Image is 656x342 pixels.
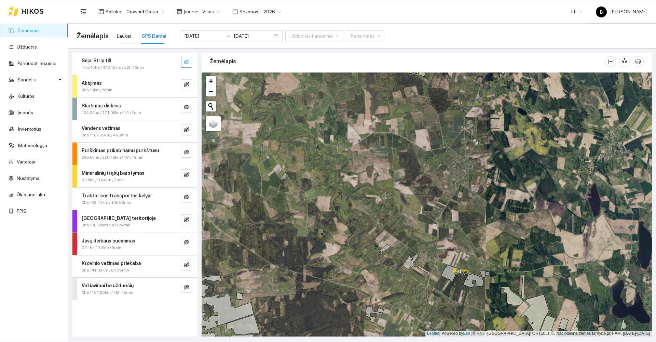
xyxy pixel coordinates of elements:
span: 2026 [263,6,281,17]
button: Initiate a new search [206,101,216,111]
span: 0ha / 0km / 5min [82,87,112,93]
span: eye-invisible [184,217,189,223]
span: Sandėlis [17,73,56,87]
span: Aplinka : [106,8,122,15]
a: Zoom in [206,76,216,86]
span: 0ha / 182.78km / 4h 9min [82,132,128,139]
div: Traktoriaus transportas kelyje0ha / 32.15km / 10h 59mineye-invisible [72,188,197,210]
span: B [600,6,603,17]
strong: [GEOGRAPHIC_DATA] teritorijoje [82,215,156,221]
button: eye-invisible [181,260,192,271]
div: Sėja. Strip till146.45ha / 478.12km / 52h 10mineye-invisible [72,53,197,75]
a: Zoom out [206,86,216,96]
a: Leaflet [427,331,439,336]
a: Kultūros [17,93,35,99]
div: Žemėlapis [210,52,605,71]
div: [GEOGRAPHIC_DATA] teritorijoje0ha / 30.26km / 30h 24mineye-invisible [72,210,197,233]
a: Layers [206,116,221,131]
button: eye-invisible [181,124,192,135]
a: Užduotys [17,44,37,50]
button: column-width [605,56,616,67]
span: 132.32ha / 171.06km / 14h 7min [82,109,141,116]
span: 146.45ha / 478.12km / 52h 10min [82,64,144,71]
div: Akėjimas0ha / 0km / 5mineye-invisible [72,75,197,97]
button: eye-invisible [181,79,192,90]
span: Sezonas : [240,8,259,15]
span: Groward Group [126,6,164,17]
span: [PERSON_NAME] [596,9,647,14]
span: + [209,77,213,85]
span: column-width [606,59,616,64]
a: Ūkio analitika [17,192,45,197]
span: 0ha / 32.15km / 10h 59min [82,199,131,206]
span: layout [98,9,104,14]
strong: Traktoriaus transportas kelyje [82,193,151,198]
strong: Krovinio vežimas priekaba [82,261,141,266]
input: Pradžios data [184,32,223,40]
span: 0.41ha / 0.2km / 3min [82,245,121,251]
span: − [209,87,213,95]
span: | [471,331,473,336]
button: eye-invisible [181,169,192,180]
span: Įmonė : [184,8,198,15]
strong: Javų derliaus nuėmimas [82,238,135,244]
span: eye-invisible [184,239,189,246]
span: eye-invisible [184,149,189,156]
span: eye-invisible [184,285,189,291]
strong: Sėja. Strip till [82,58,111,63]
div: Važiavimai be užduočių0ha / 164.95km / 78h 46mineye-invisible [72,278,197,300]
span: eye-invisible [184,104,189,111]
strong: Vandens vežimas [82,126,121,131]
a: Nustatymai [17,175,41,181]
span: shop [177,9,182,14]
div: | Powered by © HNIT-[GEOGRAPHIC_DATA]; ORT10LT ©, Nacionalinė žemės tarnyba prie AM, [DATE]-[DATE] [425,331,652,337]
span: eye-invisible [184,172,189,179]
div: Krovinio vežimas priekaba0ha / 41.05km / 8h 55mineye-invisible [72,255,197,278]
span: 0ha / 41.05km / 8h 55min [82,267,129,274]
div: Javų derliaus nuėmimas0.41ha / 0.2km / 3mineye-invisible [72,233,197,255]
span: 0.26ha / 0.04km / 2min [82,177,124,183]
div: Vandens vežimas0ha / 182.78km / 4h 9mineye-invisible [72,120,197,143]
span: 296.62ha / 320.19km / 18h 19min [82,154,143,161]
button: eye-invisible [181,282,192,293]
div: Mineralinių trąšų barstymas0.26ha / 0.04km / 2mineye-invisible [72,165,197,187]
div: Purškimas prikabinamu purkštuvu296.62ha / 320.19km / 18h 19mineye-invisible [72,143,197,165]
button: eye-invisible [181,237,192,248]
a: Esri [463,331,470,336]
a: Įmonės [17,110,33,115]
span: eye-invisible [184,59,189,66]
button: eye-invisible [181,147,192,158]
span: menu-fold [80,9,86,15]
span: eye-invisible [184,262,189,268]
a: Vartotojai [17,159,37,165]
div: Laukai [117,32,131,40]
span: eye-invisible [184,82,189,88]
span: eye-invisible [184,127,189,133]
div: Skutimas diskinis132.32ha / 171.06km / 14h 7mineye-invisible [72,98,197,120]
button: eye-invisible [181,57,192,68]
span: to [225,33,231,39]
button: eye-invisible [181,214,192,225]
span: LT [571,6,582,17]
strong: Akėjimas [82,80,102,86]
a: PPIS [17,208,26,214]
a: Inventorius [18,126,41,132]
strong: Skutimas diskinis [82,103,121,108]
a: Meteorologija [18,143,47,148]
strong: Mineralinių trąšų barstymas [82,170,145,176]
span: calendar [232,9,238,14]
a: Panaudoti resursai [17,61,56,66]
span: eye-invisible [184,194,189,201]
strong: Važiavimai be užduočių [82,283,134,288]
span: 0ha / 164.95km / 78h 46min [82,289,133,296]
span: 0ha / 30.26km / 30h 24min [82,222,131,228]
a: Žemėlapis [17,28,40,33]
input: Pabaigos data [234,32,272,40]
button: eye-invisible [181,102,192,113]
button: eye-invisible [181,192,192,203]
div: GPS Darbai [142,32,166,40]
strong: Purškimas prikabinamu purkštuvu [82,148,159,153]
span: Žemėlapis [77,30,109,41]
button: menu-fold [77,5,90,18]
span: Visos [202,6,220,17]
